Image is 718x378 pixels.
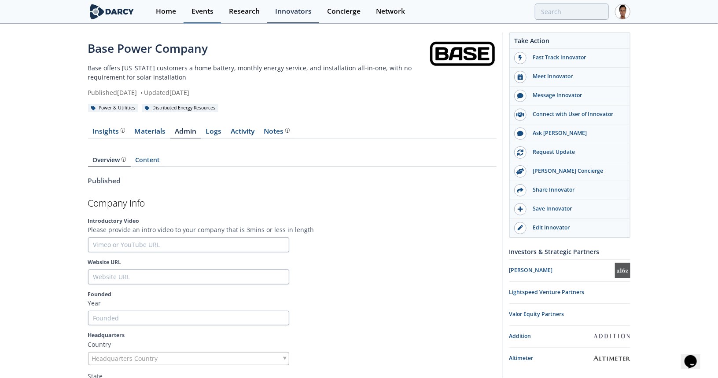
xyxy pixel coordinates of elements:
a: Overview [88,157,131,167]
h2: Company Info [88,199,497,208]
img: Profile [615,4,630,19]
iframe: chat widget [681,343,709,369]
div: Share Innovator [527,186,625,194]
img: information.svg [122,157,126,162]
div: Lightspeed Venture Partners [509,288,630,296]
p: Year [88,298,497,308]
a: Edit Innovator [510,219,630,237]
img: logo-wide.svg [88,4,136,19]
input: Advanced Search [535,4,609,20]
input: Website URL [88,269,289,284]
div: Overview [92,157,126,163]
img: Altimeter [593,356,630,361]
div: Request Update [527,148,625,156]
a: Logs [201,128,226,138]
div: Headquarters Country [88,352,289,365]
input: Founded [88,311,289,326]
a: Notes [259,128,295,138]
a: Materials [130,128,170,138]
img: information.svg [285,128,290,133]
a: Altimeter Altimeter [509,351,630,366]
img: information.svg [121,128,125,133]
label: Founded [88,291,497,298]
div: Altimeter [509,354,593,362]
div: Save Innovator [527,205,625,213]
p: Country [88,340,497,349]
div: Research [229,8,260,15]
span: Headquarters Country [92,353,158,365]
div: Ask [PERSON_NAME] [527,129,625,137]
a: Valor Equity Partners [509,307,630,322]
div: Distributed Energy Resources [142,104,219,112]
a: [PERSON_NAME] Andreessen Horowitz [509,263,630,278]
div: Meet Innovator [527,73,625,80]
a: Addition Addition [509,329,630,344]
div: Published [88,176,497,186]
div: Addition [509,332,593,340]
div: Message Innovator [527,91,625,99]
img: Andreessen Horowitz [615,263,630,278]
img: Addition [593,333,630,339]
a: Lightspeed Venture Partners [509,285,630,300]
label: Headquarters [88,331,497,339]
div: Power & Utilities [88,104,139,112]
div: Insights [92,128,125,135]
div: Innovators [275,8,312,15]
div: Published [DATE] Updated [DATE] [88,88,429,97]
label: Website URL [88,258,497,266]
a: Admin [170,128,201,138]
div: Network [376,8,405,15]
div: [PERSON_NAME] [509,266,615,274]
div: Investors & Strategic Partners [509,244,630,259]
div: Events [191,8,214,15]
a: Insights [88,128,130,138]
div: Valor Equity Partners [509,310,630,318]
div: Notes [264,128,290,135]
a: Activity [226,128,259,138]
div: Base Power Company [88,40,429,57]
p: Please provide an intro video to your company that is 3mins or less in length [88,225,497,234]
button: Save Innovator [510,200,630,219]
div: Edit Innovator [527,224,625,232]
a: Content [131,157,165,167]
div: [PERSON_NAME] Concierge [527,167,625,175]
div: Concierge [327,8,361,15]
label: Introductory Video [88,217,497,225]
div: Connect with User of Innovator [527,110,625,118]
div: Home [156,8,176,15]
span: • [139,88,144,97]
input: Vimeo or YouTube URL [88,237,289,252]
div: Fast Track Innovator [527,54,625,62]
p: Base offers [US_STATE] customers a home battery, monthly energy service, and installation all-in-... [88,63,429,82]
div: Take Action [510,36,630,49]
